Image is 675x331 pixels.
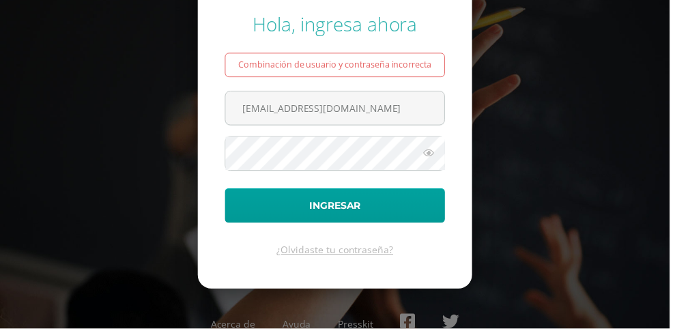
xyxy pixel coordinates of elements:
[227,190,448,225] button: Ingresar
[227,53,448,78] div: Combinación de usuario y contraseña incorrecta
[227,11,448,37] div: Hola, ingresa ahora
[279,245,397,258] a: ¿Olvidaste tu contraseña?
[227,92,448,126] input: Correo electrónico o usuario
